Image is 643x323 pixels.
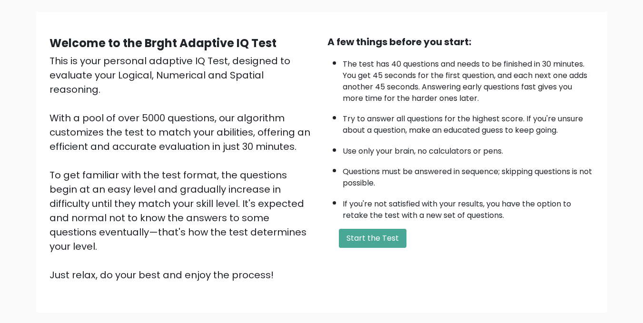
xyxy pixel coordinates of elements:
[49,35,277,51] b: Welcome to the Brght Adaptive IQ Test
[49,54,316,282] div: This is your personal adaptive IQ Test, designed to evaluate your Logical, Numerical and Spatial ...
[339,229,406,248] button: Start the Test
[343,194,594,221] li: If you're not satisfied with your results, you have the option to retake the test with a new set ...
[343,108,594,136] li: Try to answer all questions for the highest score. If you're unsure about a question, make an edu...
[343,54,594,104] li: The test has 40 questions and needs to be finished in 30 minutes. You get 45 seconds for the firs...
[343,141,594,157] li: Use only your brain, no calculators or pens.
[343,161,594,189] li: Questions must be answered in sequence; skipping questions is not possible.
[327,35,594,49] div: A few things before you start:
